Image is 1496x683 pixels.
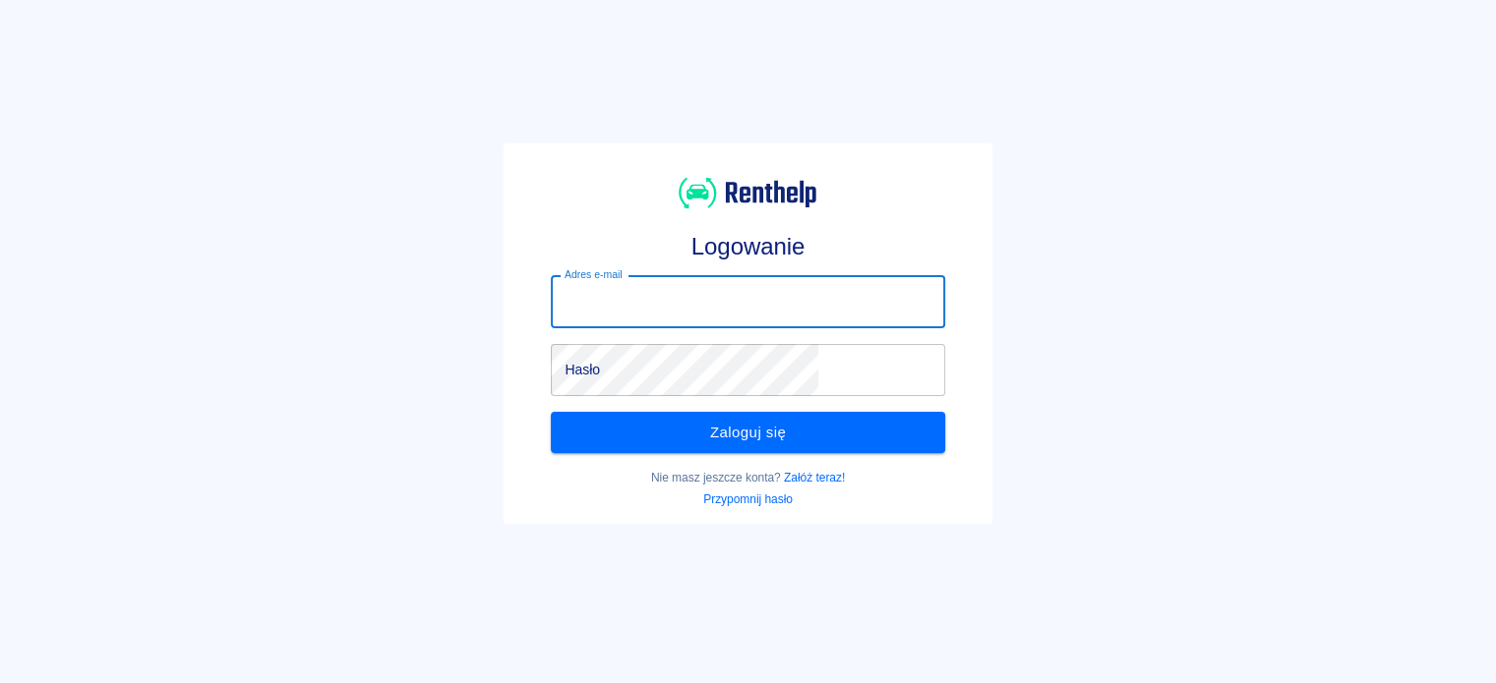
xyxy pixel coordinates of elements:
a: Przypomnij hasło [703,492,793,506]
button: Zaloguj się [551,412,944,453]
img: Renthelp logo [679,175,816,211]
h3: Logowanie [551,233,944,260]
label: Adres e-mail [565,267,622,282]
a: Załóż teraz! [784,471,845,484]
p: Nie masz jeszcze konta? [551,469,944,486]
